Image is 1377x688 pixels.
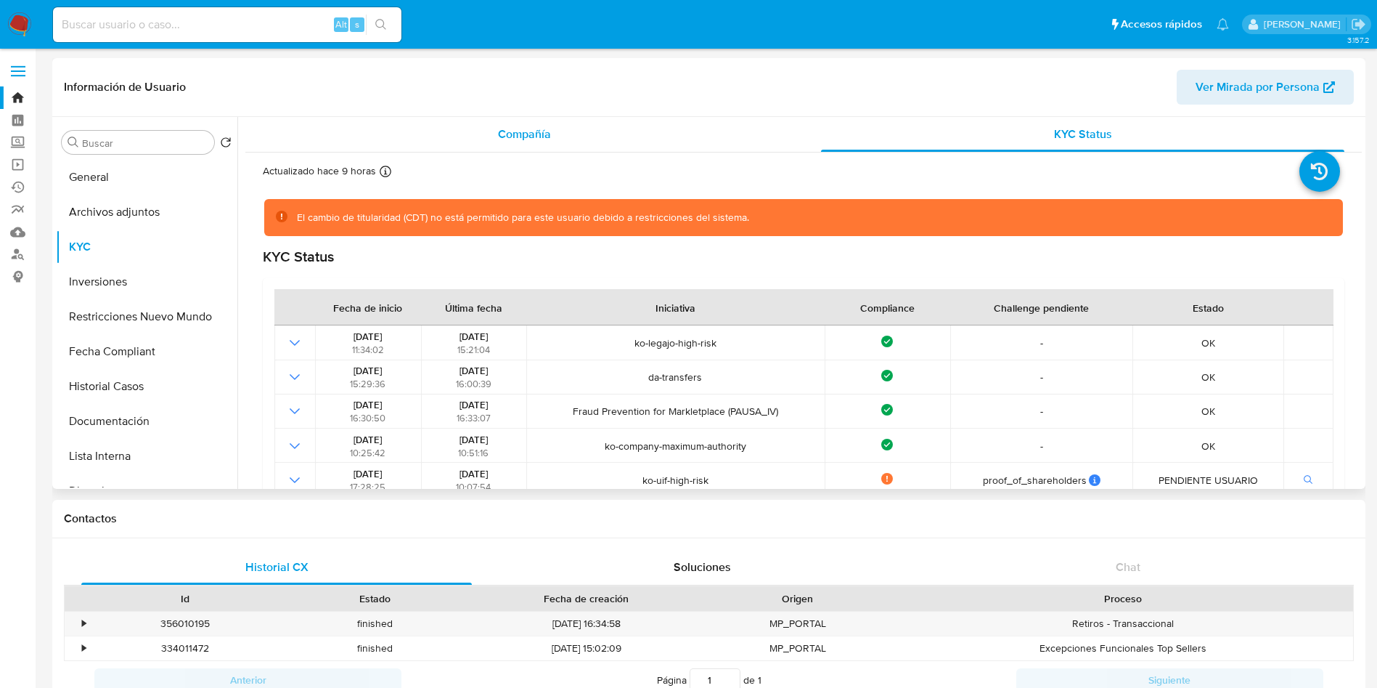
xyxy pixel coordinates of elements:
[893,612,1353,636] div: Retiros - Transaccional
[56,439,237,474] button: Lista Interna
[56,334,237,369] button: Fecha Compliant
[64,511,1354,526] h1: Contactos
[335,17,347,31] span: Alt
[1264,17,1346,31] p: andres.vilosio@mercadolibre.com
[100,591,270,606] div: Id
[481,591,692,606] div: Fecha de creación
[82,137,208,150] input: Buscar
[713,591,883,606] div: Origen
[1217,18,1229,31] a: Notificaciones
[56,404,237,439] button: Documentación
[280,612,470,636] div: finished
[1351,17,1366,32] a: Salir
[893,636,1353,660] div: Excepciones Funcionales Top Sellers
[903,591,1343,606] div: Proceso
[220,137,232,153] button: Volver al orden por defecto
[82,617,86,631] div: •
[90,636,280,660] div: 334011472
[1121,17,1202,32] span: Accesos rápidos
[470,612,703,636] div: [DATE] 16:34:58
[56,160,237,195] button: General
[53,15,401,34] input: Buscar usuario o caso...
[82,642,86,655] div: •
[758,673,761,687] span: 1
[56,369,237,404] button: Historial Casos
[1177,70,1354,105] button: Ver Mirada por Persona
[703,612,893,636] div: MP_PORTAL
[674,559,731,575] span: Soluciones
[56,299,237,334] button: Restricciones Nuevo Mundo
[355,17,359,31] span: s
[280,636,470,660] div: finished
[56,474,237,509] button: Direcciones
[290,591,460,606] div: Estado
[90,612,280,636] div: 356010195
[498,126,551,142] span: Compañía
[1196,70,1320,105] span: Ver Mirada por Persona
[56,195,237,230] button: Archivos adjuntos
[245,559,309,575] span: Historial CX
[56,230,237,264] button: KYC
[366,15,396,35] button: search-icon
[703,636,893,660] div: MP_PORTAL
[263,164,376,178] p: Actualizado hace 9 horas
[1116,559,1140,575] span: Chat
[1054,126,1112,142] span: KYC Status
[64,80,186,94] h1: Información de Usuario
[470,636,703,660] div: [DATE] 15:02:09
[56,264,237,299] button: Inversiones
[68,137,79,148] button: Buscar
